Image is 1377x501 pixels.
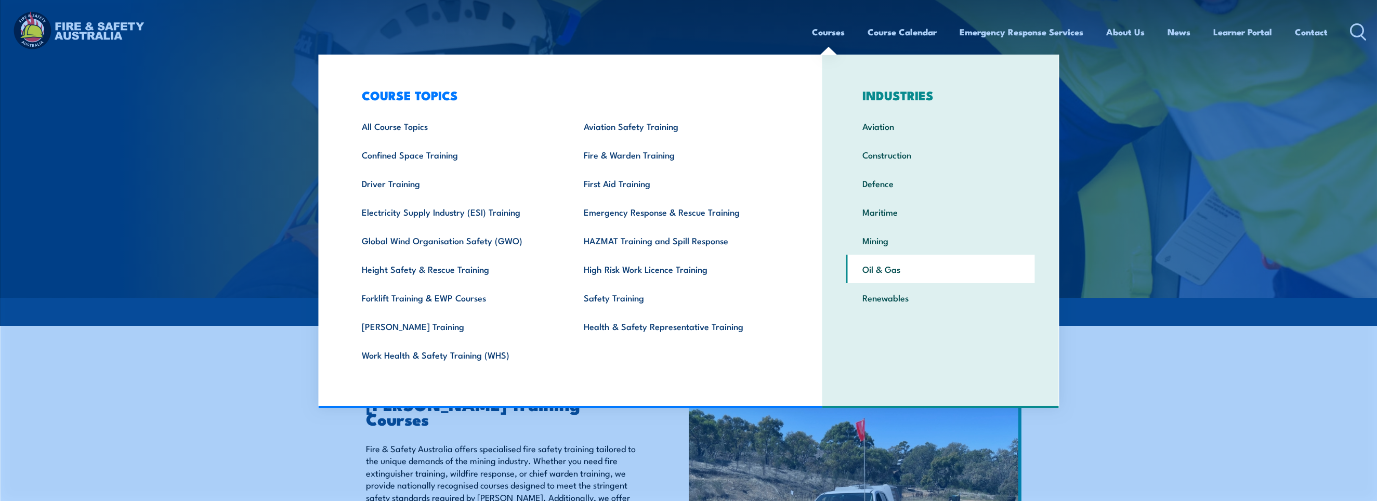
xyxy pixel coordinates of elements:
a: News [1168,18,1191,46]
h3: INDUSTRIES [846,88,1035,102]
a: Safety Training [568,283,790,312]
a: Maritime [846,197,1035,226]
a: Oil & Gas [846,255,1035,283]
a: Electricity Supply Industry (ESI) Training [346,197,568,226]
a: Global Wind Organisation Safety (GWO) [346,226,568,255]
a: HAZMAT Training and Spill Response [568,226,790,255]
a: Courses [812,18,845,46]
a: Emergency Response Services [960,18,1084,46]
a: Health & Safety Representative Training [568,312,790,340]
a: Renewables [846,283,1035,312]
a: Course Calendar [868,18,937,46]
a: [PERSON_NAME] Training [346,312,568,340]
a: About Us [1107,18,1145,46]
a: All Course Topics [346,112,568,140]
a: Driver Training [346,169,568,197]
a: High Risk Work Licence Training [568,255,790,283]
a: Fire & Warden Training [568,140,790,169]
a: Construction [846,140,1035,169]
a: Confined Space Training [346,140,568,169]
a: Aviation Safety Training [568,112,790,140]
a: Mining [846,226,1035,255]
h3: COURSE TOPICS [346,88,790,102]
a: Defence [846,169,1035,197]
a: Aviation [846,112,1035,140]
a: Height Safety & Rescue Training [346,255,568,283]
a: First Aid Training [568,169,790,197]
a: Contact [1295,18,1328,46]
h2: [PERSON_NAME] Training Courses [366,397,641,426]
a: Forklift Training & EWP Courses [346,283,568,312]
a: Learner Portal [1214,18,1273,46]
a: Work Health & Safety Training (WHS) [346,340,568,369]
a: Emergency Response & Rescue Training [568,197,790,226]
